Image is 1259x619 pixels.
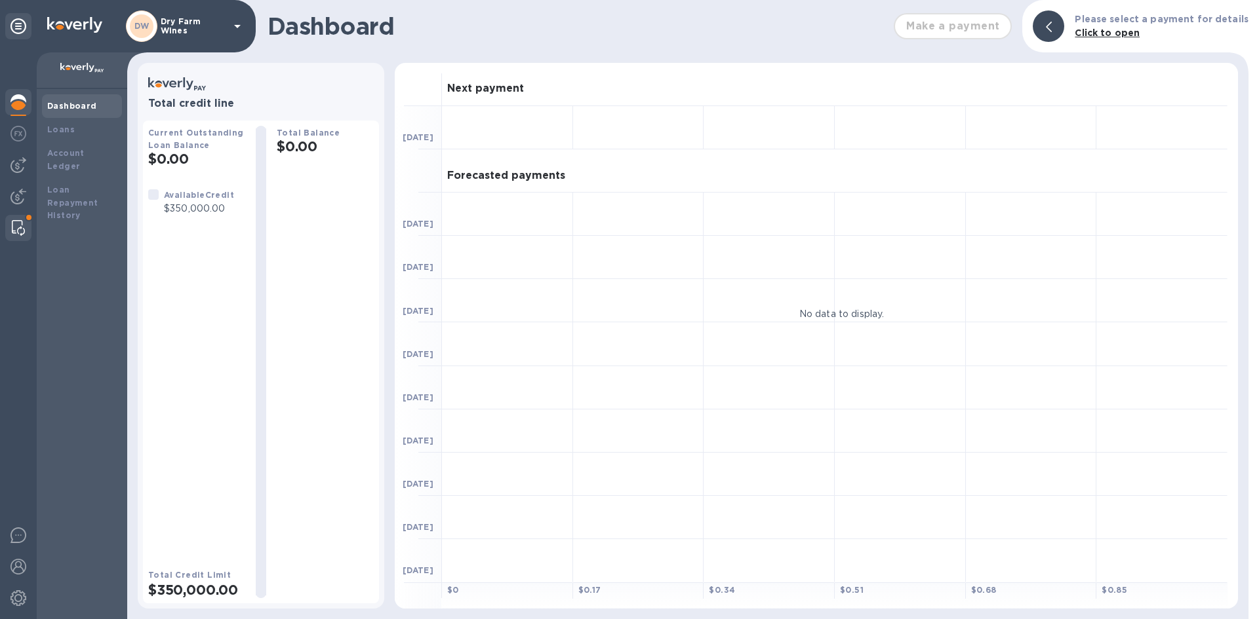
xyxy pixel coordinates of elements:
[47,124,75,134] b: Loans
[403,479,433,489] b: [DATE]
[47,185,98,221] b: Loan Repayment History
[134,21,150,31] b: DW
[447,585,459,595] b: $ 0
[148,570,231,580] b: Total Credit Limit
[403,262,433,272] b: [DATE]
[148,128,244,150] b: Current Outstanding Loan Balance
[403,219,433,229] b: [DATE]
[1075,14,1249,24] b: Please select a payment for details
[1102,585,1127,595] b: $ 0.85
[403,349,433,359] b: [DATE]
[164,190,234,200] b: Available Credit
[799,307,885,321] p: No data to display.
[10,126,26,141] img: Foreign exchange
[403,306,433,316] b: [DATE]
[148,151,245,167] h2: $0.00
[47,148,85,171] b: Account Ledger
[403,392,433,402] b: [DATE]
[148,98,374,110] h3: Total credit line
[840,585,864,595] b: $ 0.51
[148,582,245,598] h2: $350,000.00
[403,132,433,142] b: [DATE]
[47,101,97,111] b: Dashboard
[161,17,226,35] p: Dry Farm Wines
[447,170,565,182] h3: Forecasted payments
[403,522,433,532] b: [DATE]
[709,585,735,595] b: $ 0.34
[47,17,102,33] img: Logo
[1075,28,1140,38] b: Click to open
[268,12,887,40] h1: Dashboard
[447,83,524,95] h3: Next payment
[578,585,601,595] b: $ 0.17
[277,128,340,138] b: Total Balance
[403,436,433,445] b: [DATE]
[277,138,374,155] h2: $0.00
[403,565,433,575] b: [DATE]
[5,13,31,39] div: Unpin categories
[164,202,234,216] p: $350,000.00
[971,585,997,595] b: $ 0.68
